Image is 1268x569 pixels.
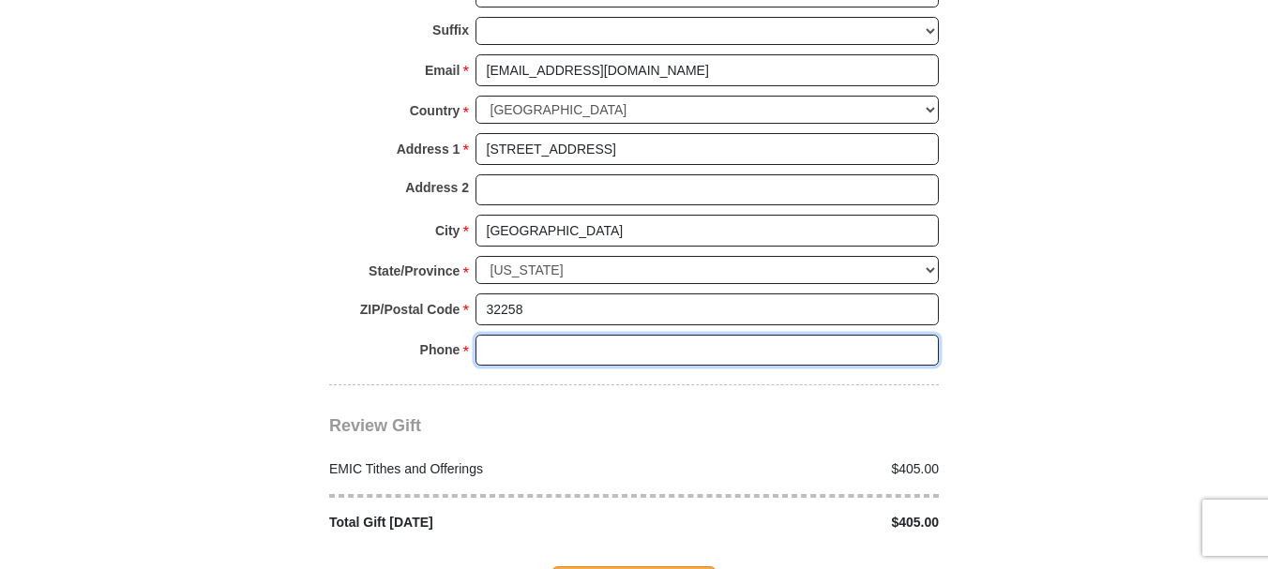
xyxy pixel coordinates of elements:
[410,97,460,124] strong: Country
[435,217,460,244] strong: City
[369,258,460,284] strong: State/Province
[425,57,460,83] strong: Email
[329,416,421,435] span: Review Gift
[320,513,635,532] div: Total Gift [DATE]
[634,459,949,479] div: $405.00
[432,17,469,43] strong: Suffix
[420,337,460,363] strong: Phone
[360,296,460,322] strong: ZIP/Postal Code
[634,513,949,532] div: $405.00
[320,459,635,479] div: EMIC Tithes and Offerings
[397,136,460,162] strong: Address 1
[405,174,469,201] strong: Address 2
